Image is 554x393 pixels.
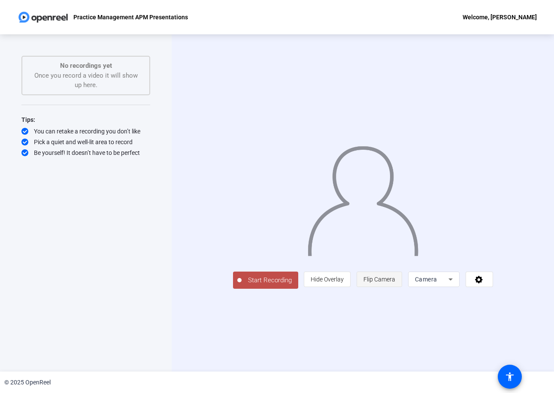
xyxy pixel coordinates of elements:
div: Tips: [21,115,150,125]
img: overlay [306,139,419,256]
p: Practice Management APM Presentations [73,12,188,22]
span: Camera [415,276,437,283]
button: Flip Camera [357,272,402,287]
span: Start Recording [242,275,298,285]
button: Start Recording [233,272,298,289]
span: Flip Camera [363,276,395,283]
mat-icon: accessibility [505,372,515,382]
div: You can retake a recording you don’t like [21,127,150,136]
img: OpenReel logo [17,9,69,26]
button: Hide Overlay [304,272,351,287]
div: Once you record a video it will show up here. [31,61,141,90]
p: No recordings yet [31,61,141,71]
div: Welcome, [PERSON_NAME] [463,12,537,22]
div: © 2025 OpenReel [4,378,51,387]
div: Pick a quiet and well-lit area to record [21,138,150,146]
span: Hide Overlay [311,276,344,283]
div: Be yourself! It doesn’t have to be perfect [21,148,150,157]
